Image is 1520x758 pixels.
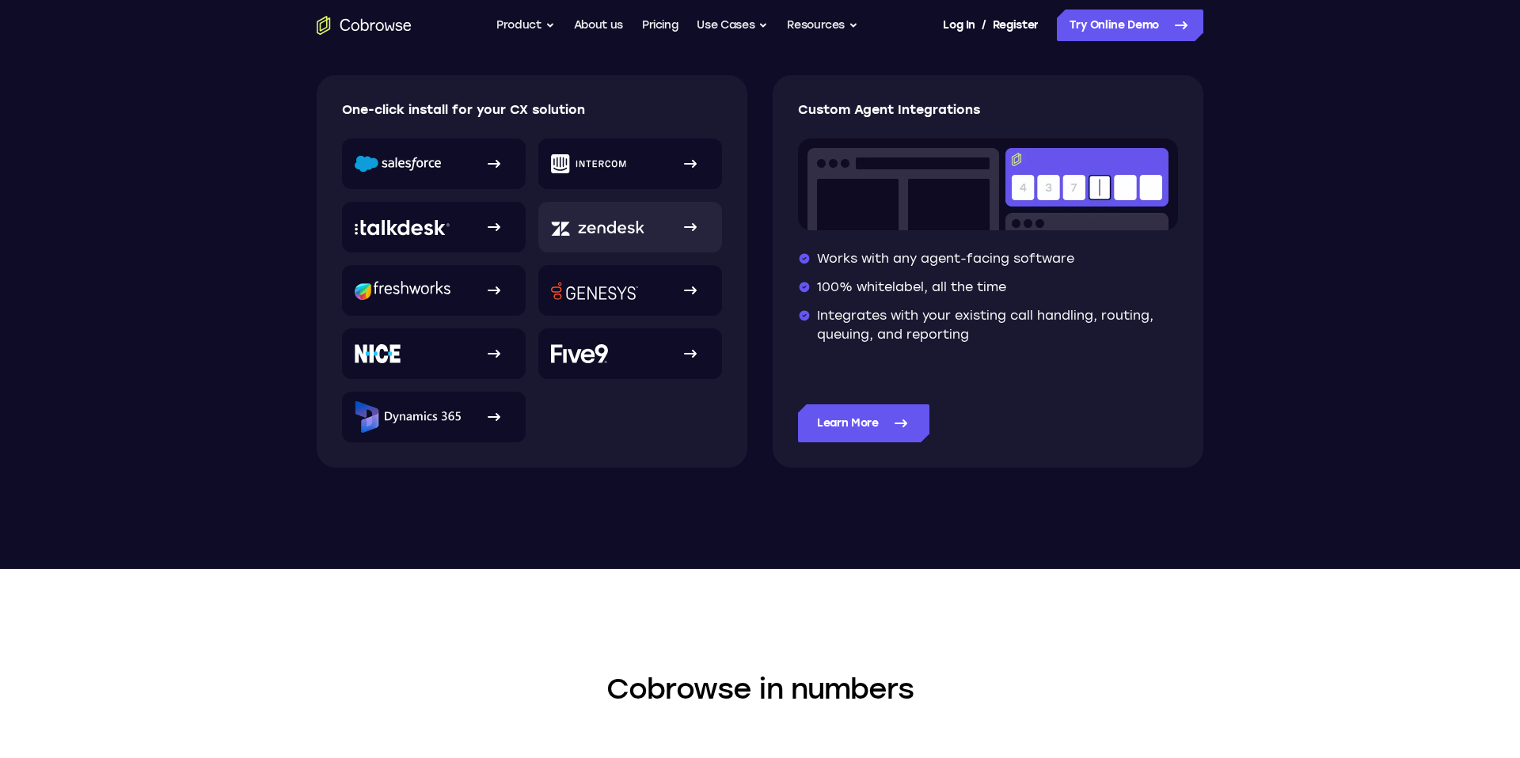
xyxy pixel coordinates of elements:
[342,265,526,316] a: Freshworks logo
[538,265,722,316] a: Genesys logo
[355,401,461,433] img: Microsoft Dynamics 365 logo
[798,100,1178,119] p: Custom Agent Integrations
[342,138,526,189] a: Salesforce logo
[538,138,722,189] a: Intercom logo
[982,16,986,35] span: /
[317,16,412,35] a: Go to the home page
[551,154,626,173] img: Intercom logo
[993,9,1039,41] a: Register
[551,218,644,237] img: Zendesk logo
[355,281,450,300] img: Freshworks logo
[551,282,638,300] img: Genesys logo
[342,328,526,379] a: NICE logo
[943,9,975,41] a: Log In
[798,306,1178,344] li: Integrates with your existing call handling, routing, queuing, and reporting
[642,9,678,41] a: Pricing
[798,404,929,442] a: Learn More
[538,328,722,379] a: Five9 logo
[798,249,1178,268] li: Works with any agent-facing software
[697,9,768,41] button: Use Cases
[574,9,623,41] a: About us
[1057,9,1203,41] a: Try Online Demo
[538,202,722,252] a: Zendesk logo
[551,344,608,363] img: Five9 logo
[496,9,555,41] button: Product
[342,202,526,252] a: Talkdesk logo
[798,278,1178,297] li: 100% whitelabel, all the time
[798,138,1178,230] img: Co-browse code entry input
[355,344,401,363] img: NICE logo
[317,670,1203,708] h2: Cobrowse in numbers
[342,100,723,119] p: One-click install for your CX solution
[355,155,441,172] img: Salesforce logo
[355,219,450,236] img: Talkdesk logo
[787,9,858,41] button: Resources
[342,392,526,442] a: Microsoft Dynamics 365 logo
